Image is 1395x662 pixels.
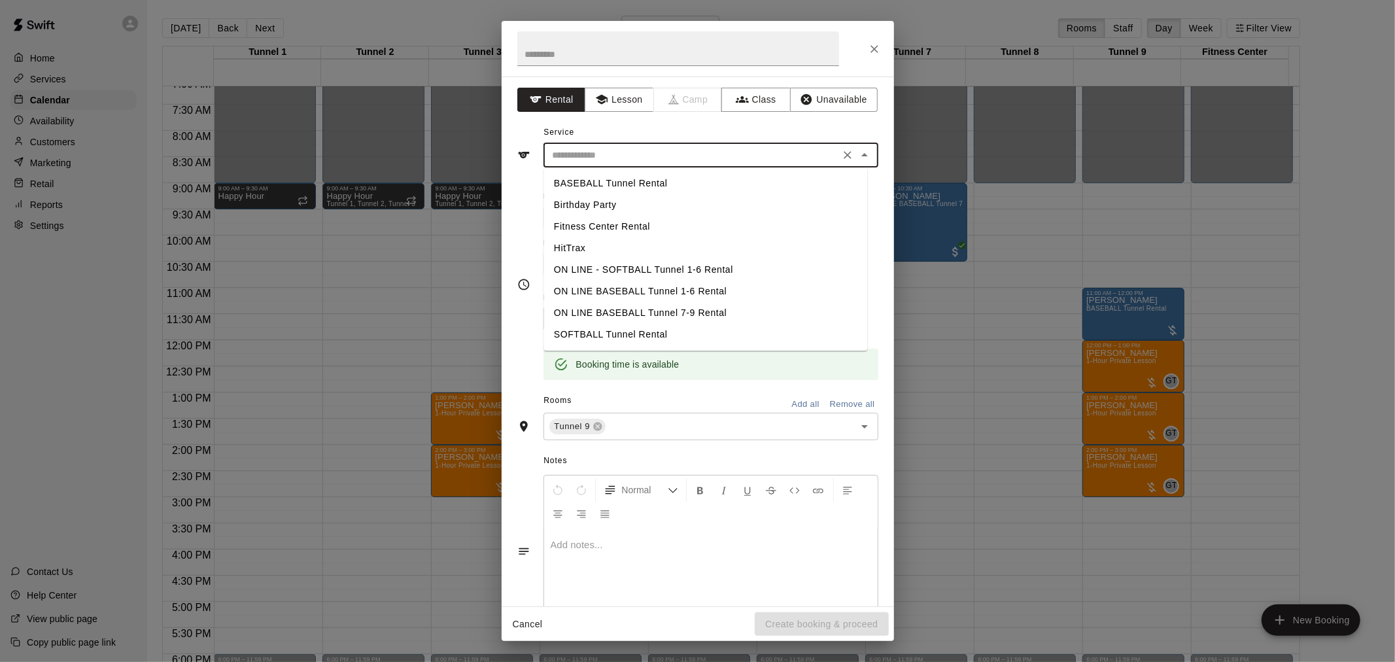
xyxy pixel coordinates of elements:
[543,259,867,281] li: ON LINE - SOFTBALL Tunnel 1-6 Rental
[654,88,723,112] span: Camps can only be created in the Services page
[517,420,530,433] svg: Rooms
[543,451,878,472] span: Notes
[585,88,653,112] button: Lesson
[507,612,549,636] button: Cancel
[622,483,668,496] span: Normal
[547,478,569,502] button: Undo
[517,148,530,162] svg: Service
[760,478,782,502] button: Format Strikethrough
[543,128,574,137] span: Service
[855,417,874,436] button: Open
[863,37,886,61] button: Close
[543,281,867,302] li: ON LINE BASEBALL Tunnel 1-6 Rental
[549,420,596,433] span: Tunnel 9
[827,394,878,415] button: Remove all
[543,324,867,345] li: SOFTBALL Tunnel Rental
[785,394,827,415] button: Add all
[517,545,530,558] svg: Notes
[838,146,857,164] button: Clear
[784,478,806,502] button: Insert Code
[736,478,759,502] button: Format Underline
[576,353,680,376] div: Booking time is available
[543,194,867,216] li: Birthday Party
[855,146,874,164] button: Close
[570,502,593,525] button: Right Align
[807,478,829,502] button: Insert Link
[721,88,790,112] button: Class
[570,478,593,502] button: Redo
[517,278,530,291] svg: Timing
[543,302,867,324] li: ON LINE BASEBALL Tunnel 7-9 Rental
[547,502,569,525] button: Center Align
[836,478,859,502] button: Left Align
[517,88,586,112] button: Rental
[790,88,878,112] button: Unavailable
[594,502,616,525] button: Justify Align
[543,173,867,194] li: BASEBALL Tunnel Rental
[689,478,712,502] button: Format Bold
[543,216,867,237] li: Fitness Center Rental
[543,396,572,405] span: Rooms
[543,237,867,259] li: HitTrax
[713,478,735,502] button: Format Italics
[598,478,683,502] button: Formatting Options
[549,419,606,434] div: Tunnel 9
